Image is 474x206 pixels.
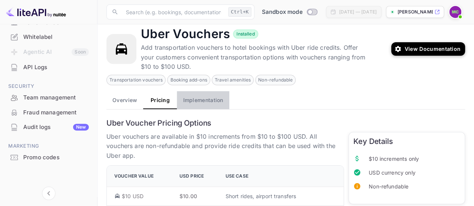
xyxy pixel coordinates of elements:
[6,6,66,18] img: LiteAPI logo
[179,192,214,200] p: $ 10 .00
[449,6,461,18] img: Mirjana Cale
[106,91,143,109] button: Overview
[391,42,465,56] button: View Documentation
[398,9,433,15] p: [PERSON_NAME]-yzr8s.nui...
[4,30,93,44] div: Whitelabel
[121,4,225,19] input: Search (e.g. bookings, documentation)
[369,182,460,190] span: Non-refundable
[167,77,209,83] span: Booking add-ons
[4,105,93,119] a: Fraud management
[23,33,89,41] div: Whitelabel
[369,155,460,163] span: $10 increments only
[173,166,220,187] th: USD Price
[107,166,173,187] th: Voucher Value
[228,7,251,17] div: Ctrl+K
[141,43,366,72] p: Add transportation vouchers to hotel bookings with Uber ride credits. Offer your customers conven...
[259,8,320,16] div: Switch to Production mode
[106,132,344,161] p: Uber vouchers are available in $10 increments from $10 to $100 USD. All vouchers are non-refundab...
[353,137,460,146] h6: Key Details
[23,123,89,132] div: Audit logs
[4,120,93,135] div: Audit logsNew
[4,90,93,104] a: Team management
[143,91,177,109] button: Pricing
[73,124,89,130] div: New
[106,119,465,127] h6: Uber Voucher Pricing Options
[141,27,230,41] h4: Uber Vouchers
[42,187,55,200] button: Collapse navigation
[233,31,257,37] span: Installed
[4,150,93,165] div: Promo codes
[4,142,93,150] span: Marketing
[339,9,377,15] div: [DATE] — [DATE]
[369,169,460,176] span: USD currency only
[23,93,89,102] div: Team management
[23,108,89,117] div: Fraud management
[23,63,89,72] div: API Logs
[4,150,93,164] a: Promo codes
[220,166,344,187] th: Use Case
[212,77,253,83] span: Travel amenities
[4,60,93,75] div: API Logs
[4,120,93,134] a: Audit logsNew
[226,192,336,200] p: Short rides, airport transfers
[107,77,165,83] span: Transportation vouchers
[4,82,93,90] span: Security
[177,91,229,109] button: Implementation
[23,153,89,162] div: Promo codes
[4,15,93,29] a: Performance
[4,60,93,74] a: API Logs
[122,192,144,200] p: $10 USD
[262,8,303,16] span: Sandbox mode
[4,30,93,44] a: Whitelabel
[256,77,295,83] span: Non-refundable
